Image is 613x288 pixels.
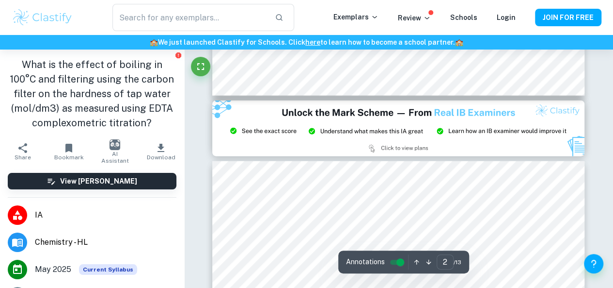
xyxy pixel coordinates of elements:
span: May 2025 [35,264,71,275]
input: Search for any exemplars... [112,4,267,31]
span: Share [15,154,31,161]
button: AI Assistant [92,138,138,165]
span: 🏫 [150,38,158,46]
span: Annotations [346,257,385,267]
button: Help and Feedback [584,254,603,273]
h6: We just launched Clastify for Schools. Click to learn how to become a school partner. [2,37,611,48]
img: AI Assistant [110,139,120,150]
span: / 13 [454,258,461,267]
button: Bookmark [46,138,92,165]
span: Download [147,154,175,161]
button: JOIN FOR FREE [535,9,601,26]
span: AI Assistant [98,151,132,164]
button: Report issue [175,51,182,59]
p: Review [398,13,431,23]
img: Clastify logo [12,8,73,27]
a: here [305,38,320,46]
img: Ad [212,101,584,156]
a: Login [497,14,516,21]
a: Schools [450,14,477,21]
span: 🏫 [455,38,463,46]
span: Bookmark [54,154,84,161]
span: Current Syllabus [79,264,137,275]
h6: View [PERSON_NAME] [60,176,137,186]
button: Download [138,138,184,165]
p: Exemplars [333,12,378,22]
button: View [PERSON_NAME] [8,173,176,189]
div: This exemplar is based on the current syllabus. Feel free to refer to it for inspiration/ideas wh... [79,264,137,275]
button: Fullscreen [191,57,210,76]
h1: What is the effect of boiling in 100°C and filtering using the carbon filter on the hardness of t... [8,57,176,130]
span: IA [35,209,176,221]
span: Chemistry - HL [35,237,176,248]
